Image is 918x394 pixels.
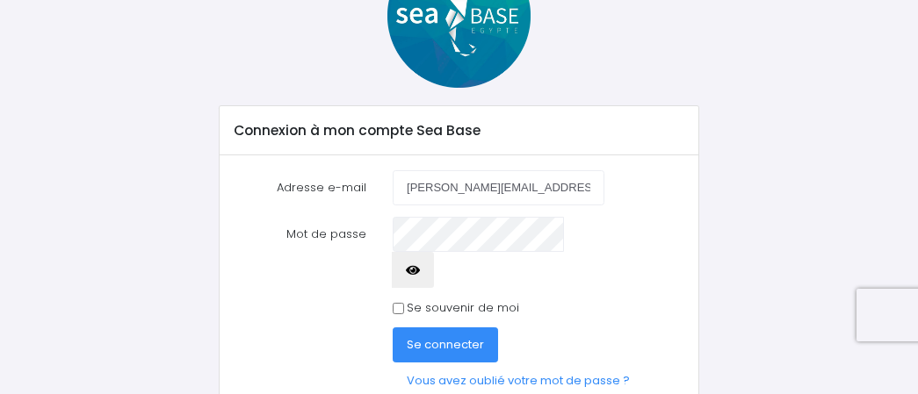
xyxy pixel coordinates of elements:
[407,299,519,317] label: Se souvenir de moi
[220,217,379,288] label: Mot de passe
[220,170,379,205] label: Adresse e-mail
[407,336,484,353] span: Se connecter
[393,327,498,362] button: Se connecter
[220,106,698,155] div: Connexion à mon compte Sea Base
